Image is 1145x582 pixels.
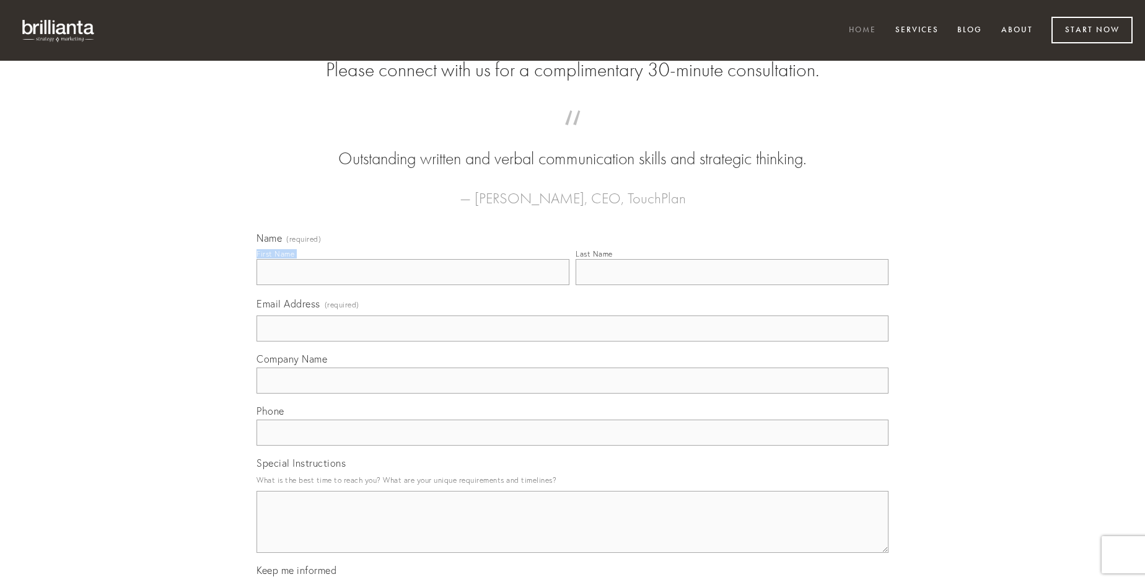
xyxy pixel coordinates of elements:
p: What is the best time to reach you? What are your unique requirements and timelines? [257,472,888,488]
span: Company Name [257,353,327,365]
span: Keep me informed [257,564,336,576]
span: (required) [325,296,359,313]
h2: Please connect with us for a complimentary 30-minute consultation. [257,58,888,82]
div: First Name [257,249,294,258]
img: brillianta - research, strategy, marketing [12,12,105,48]
a: Blog [949,20,990,41]
a: About [993,20,1041,41]
div: Last Name [576,249,613,258]
figcaption: — [PERSON_NAME], CEO, TouchPlan [276,171,869,211]
a: Home [841,20,884,41]
span: Special Instructions [257,457,346,469]
span: Name [257,232,282,244]
a: Services [887,20,947,41]
span: Email Address [257,298,320,310]
span: “ [276,123,869,147]
span: (required) [286,236,321,243]
blockquote: Outstanding written and verbal communication skills and strategic thinking. [276,123,869,171]
span: Phone [257,405,284,417]
a: Start Now [1051,17,1133,43]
